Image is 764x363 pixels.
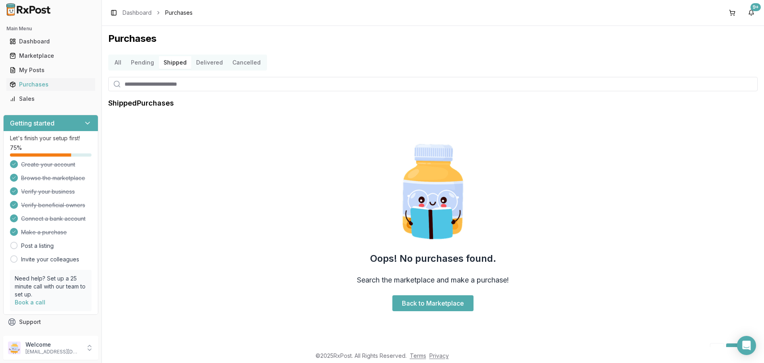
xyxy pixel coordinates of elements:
[108,98,174,109] h1: Shipped Purchases
[6,77,95,92] a: Purchases
[3,78,98,91] button: Purchases
[3,329,98,343] button: Feedback
[108,346,172,354] div: Showing 0 to 0 of 0 entries
[126,56,159,69] button: Pending
[382,141,484,243] img: Smart Pill Bottle
[21,228,67,236] span: Make a purchase
[370,252,496,265] h2: Oops! No purchases found.
[3,64,98,77] button: My Posts
[19,332,46,340] span: Feedback
[6,92,95,106] a: Sales
[429,352,449,359] a: Privacy
[6,63,95,77] a: My Posts
[10,118,55,128] h3: Getting started
[15,299,45,306] a: Book a call
[410,352,426,359] a: Terms
[10,144,22,152] span: 75 %
[228,56,265,69] button: Cancelled
[10,37,92,45] div: Dashboard
[21,161,75,169] span: Create your account
[10,66,92,74] div: My Posts
[8,341,21,354] img: User avatar
[21,201,85,209] span: Verify beneficial owners
[3,49,98,62] button: Marketplace
[191,56,228,69] button: Delivered
[3,92,98,105] button: Sales
[21,242,54,250] a: Post a listing
[165,9,193,17] span: Purchases
[10,80,92,88] div: Purchases
[6,49,95,63] a: Marketplace
[25,349,81,355] p: [EMAIL_ADDRESS][DOMAIN_NAME]
[3,3,54,16] img: RxPost Logo
[123,9,193,17] nav: breadcrumb
[3,35,98,48] button: Dashboard
[392,295,474,311] a: Back to Marketplace
[10,95,92,103] div: Sales
[21,174,85,182] span: Browse the marketplace
[737,336,756,355] div: Open Intercom Messenger
[15,275,87,298] p: Need help? Set up a 25 minute call with our team to set up.
[750,3,761,11] div: 9+
[745,6,758,19] button: 9+
[21,188,75,196] span: Verify your business
[3,315,98,329] button: Support
[25,341,81,349] p: Welcome
[21,215,86,223] span: Connect a bank account
[357,275,509,286] h3: Search the marketplace and make a purchase!
[10,134,92,142] p: Let's finish your setup first!
[726,343,740,357] a: 1
[159,56,191,69] button: Shipped
[21,255,79,263] a: Invite your colleagues
[6,26,95,32] h2: Main Menu
[6,34,95,49] a: Dashboard
[108,32,758,45] h1: Purchases
[10,52,92,60] div: Marketplace
[710,343,758,357] nav: pagination
[123,9,152,17] a: Dashboard
[110,56,126,69] button: All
